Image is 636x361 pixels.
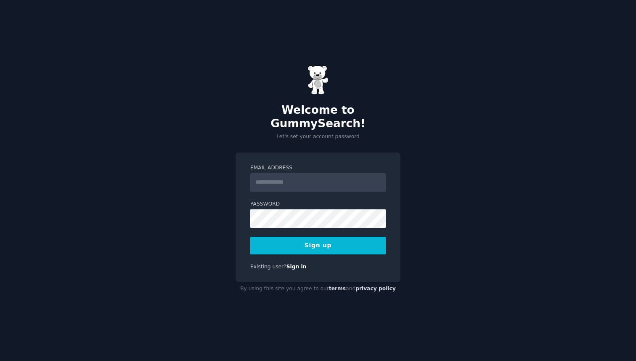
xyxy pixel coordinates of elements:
[286,264,307,270] a: Sign in
[236,104,400,130] h2: Welcome to GummySearch!
[236,282,400,296] div: By using this site you agree to our and
[250,164,386,172] label: Email Address
[329,286,346,291] a: terms
[250,201,386,208] label: Password
[236,133,400,141] p: Let's set your account password
[307,65,329,95] img: Gummy Bear
[250,237,386,254] button: Sign up
[355,286,396,291] a: privacy policy
[250,264,286,270] span: Existing user?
